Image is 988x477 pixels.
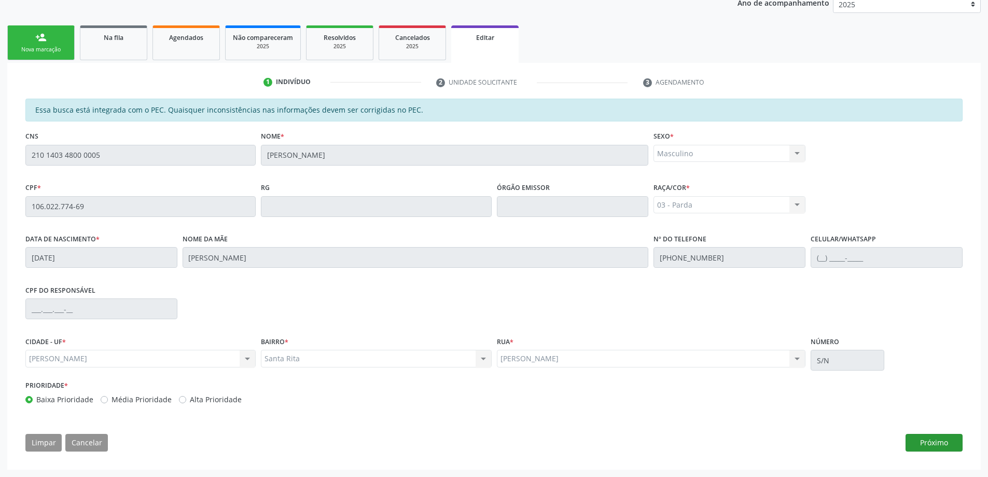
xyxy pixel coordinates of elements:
div: 2025 [386,43,438,50]
button: Limpar [25,434,62,452]
label: Data de nascimento [25,231,100,248]
label: Raça/cor [653,180,690,196]
div: Nova marcação [15,46,67,53]
button: Próximo [906,434,963,452]
label: Celular/WhatsApp [811,231,876,248]
label: Órgão emissor [497,180,550,196]
div: 2025 [314,43,366,50]
label: BAIRRO [261,334,288,350]
label: Prioridade [25,378,68,394]
button: Cancelar [65,434,108,452]
div: 2025 [233,43,293,50]
label: CPF do responsável [25,282,95,298]
span: Não compareceram [233,33,293,42]
label: Nº do Telefone [653,231,706,248]
label: Nome [261,129,284,145]
div: Indivíduo [276,77,311,87]
label: Média Prioridade [112,394,172,405]
span: Resolvidos [324,33,356,42]
label: CNS [25,129,38,145]
span: Editar [476,33,494,42]
label: Nome da mãe [183,231,228,248]
label: CPF [25,180,41,196]
div: person_add [35,32,47,43]
div: Essa busca está integrada com o PEC. Quaisquer inconsistências nas informações devem ser corrigid... [25,99,963,121]
span: Cancelados [395,33,430,42]
input: __/__/____ [25,247,177,268]
input: (__) _____-_____ [811,247,963,268]
input: ___.___.___-__ [25,298,177,319]
input: (__) _____-_____ [653,247,805,268]
label: Sexo [653,129,674,145]
span: Na fila [104,33,123,42]
label: Número [811,334,839,350]
span: Agendados [169,33,203,42]
label: Rua [497,334,513,350]
label: CIDADE - UF [25,334,66,350]
label: RG [261,180,270,196]
label: Alta Prioridade [190,394,242,405]
label: Baixa Prioridade [36,394,93,405]
div: 1 [263,78,273,87]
